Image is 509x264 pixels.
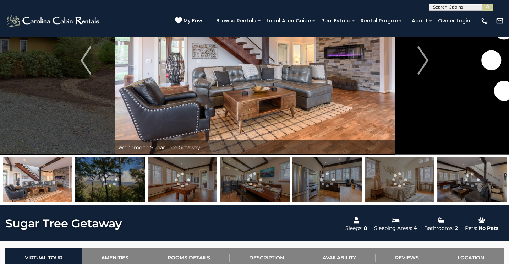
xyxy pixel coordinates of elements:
a: Owner Login [434,15,474,26]
img: 163275176 [437,157,507,202]
img: 163275178 [75,157,145,202]
img: phone-regular-white.png [481,17,488,25]
a: Browse Rentals [213,15,260,26]
img: 163275170 [220,157,290,202]
a: Rental Program [357,15,405,26]
img: 163275173 [3,157,72,202]
a: My Favs [175,17,206,25]
img: 163275175 [292,157,362,202]
img: 163275174 [148,157,217,202]
a: Real Estate [318,15,354,26]
a: About [408,15,431,26]
img: arrow [81,46,91,75]
div: Welcome to Sugar Tree Getaway! [115,140,395,155]
img: arrow [418,46,428,75]
a: Local Area Guide [263,15,314,26]
img: mail-regular-white.png [496,17,504,25]
span: My Favs [184,17,204,25]
img: 163275171 [365,157,434,202]
img: White-1-2.png [5,14,101,28]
